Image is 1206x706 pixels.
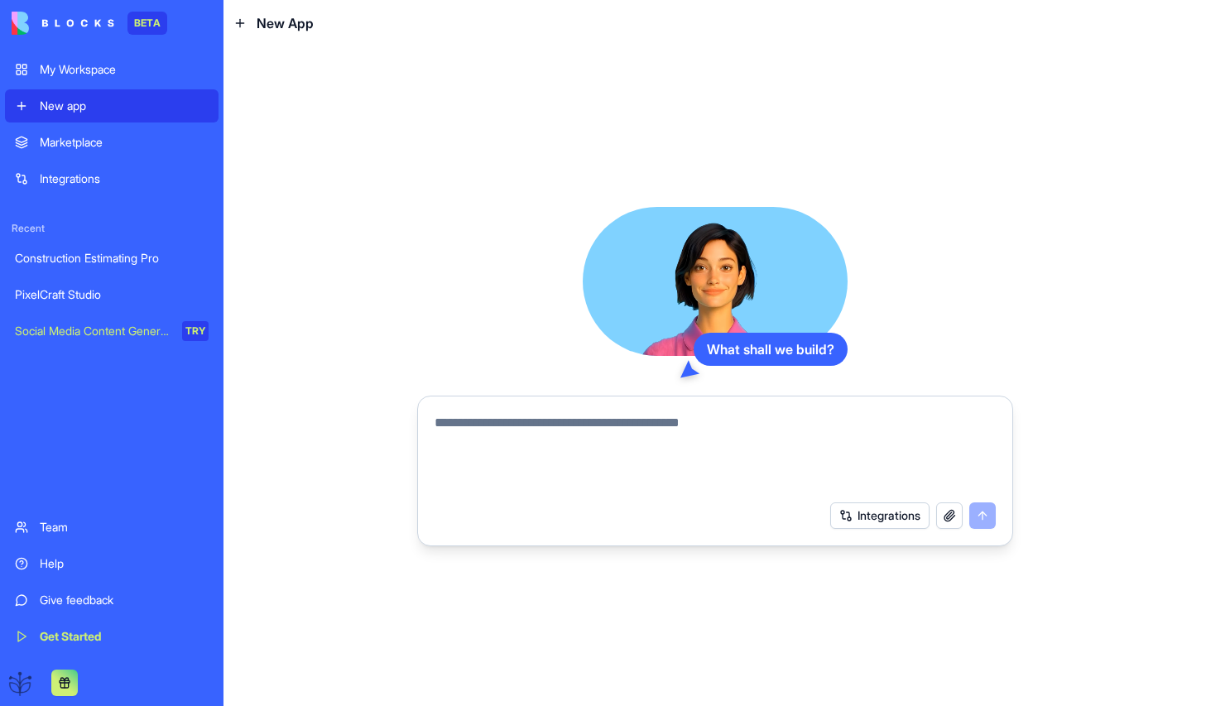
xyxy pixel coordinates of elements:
[5,89,219,122] a: New app
[40,519,209,536] div: Team
[5,242,219,275] a: Construction Estimating Pro
[182,321,209,341] div: TRY
[257,13,314,33] span: New App
[5,278,219,311] a: PixelCraft Studio
[5,511,219,544] a: Team
[694,333,848,366] div: What shall we build?
[40,61,209,78] div: My Workspace
[12,12,167,35] a: BETA
[5,162,219,195] a: Integrations
[5,315,219,348] a: Social Media Content GeneratorTRY
[40,134,209,151] div: Marketplace
[5,126,219,159] a: Marketplace
[5,620,219,653] a: Get Started
[5,547,219,580] a: Help
[127,12,167,35] div: BETA
[15,323,171,339] div: Social Media Content Generator
[40,628,209,645] div: Get Started
[40,592,209,608] div: Give feedback
[40,98,209,114] div: New app
[15,250,209,267] div: Construction Estimating Pro
[12,12,114,35] img: logo
[40,555,209,572] div: Help
[40,170,209,187] div: Integrations
[15,286,209,303] div: PixelCraft Studio
[830,502,930,529] button: Integrations
[8,670,35,696] img: ACg8ocJXc4biGNmL-6_84M9niqKohncbsBQNEji79DO8k46BE60Re2nP=s96-c
[5,53,219,86] a: My Workspace
[5,222,219,235] span: Recent
[5,584,219,617] a: Give feedback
